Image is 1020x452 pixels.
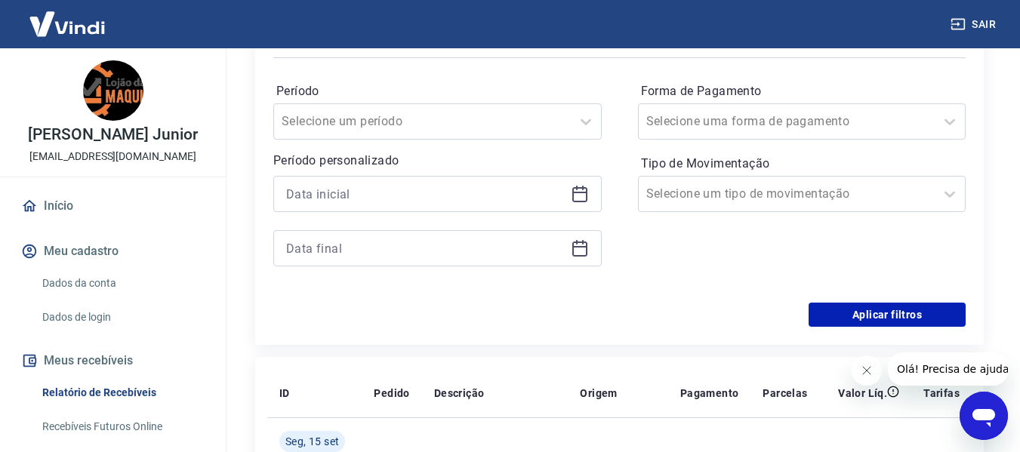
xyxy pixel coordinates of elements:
[36,411,208,442] a: Recebíveis Futuros Online
[18,235,208,268] button: Meu cadastro
[680,386,739,401] p: Pagamento
[641,155,963,173] label: Tipo de Movimentação
[809,303,966,327] button: Aplicar filtros
[36,302,208,333] a: Dados de login
[18,189,208,223] a: Início
[285,434,339,449] span: Seg, 15 set
[838,386,887,401] p: Valor Líq.
[286,183,565,205] input: Data inicial
[9,11,127,23] span: Olá! Precisa de ajuda?
[374,386,409,401] p: Pedido
[888,352,1008,386] iframe: Mensagem da empresa
[18,1,116,47] img: Vindi
[923,386,960,401] p: Tarifas
[434,386,485,401] p: Descrição
[948,11,1002,38] button: Sair
[36,377,208,408] a: Relatório de Recebíveis
[83,60,143,121] img: ac771a6f-6b5d-4b04-8627-5a3ee31c9567.jpeg
[276,82,599,100] label: Período
[29,149,196,165] p: [EMAIL_ADDRESS][DOMAIN_NAME]
[960,392,1008,440] iframe: Botão para abrir a janela de mensagens
[580,386,617,401] p: Origem
[36,268,208,299] a: Dados da conta
[641,82,963,100] label: Forma de Pagamento
[28,127,198,143] p: [PERSON_NAME] Junior
[279,386,290,401] p: ID
[18,344,208,377] button: Meus recebíveis
[852,355,882,386] iframe: Fechar mensagem
[286,237,565,260] input: Data final
[273,152,602,170] p: Período personalizado
[763,386,807,401] p: Parcelas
